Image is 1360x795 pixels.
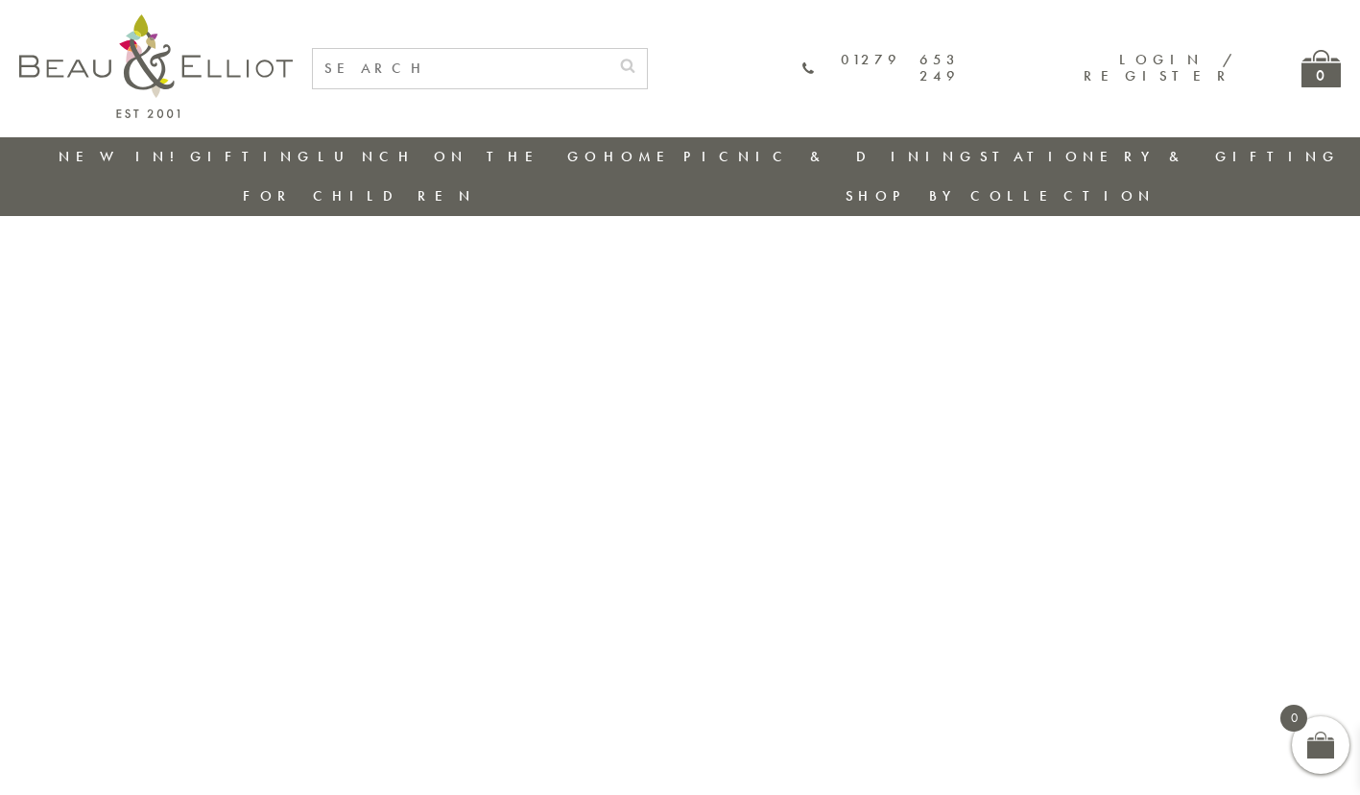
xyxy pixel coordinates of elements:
a: 01279 653 249 [802,52,960,85]
a: Login / Register [1084,50,1234,85]
a: Home [604,147,680,166]
a: Gifting [190,147,315,166]
a: Lunch On The Go [318,147,602,166]
input: SEARCH [313,49,608,88]
a: New in! [59,147,187,166]
img: logo [19,14,293,118]
a: Shop by collection [846,186,1156,205]
a: Picnic & Dining [683,147,977,166]
a: For Children [243,186,476,205]
span: 0 [1280,705,1307,732]
a: 0 [1301,50,1341,87]
a: Stationery & Gifting [980,147,1340,166]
